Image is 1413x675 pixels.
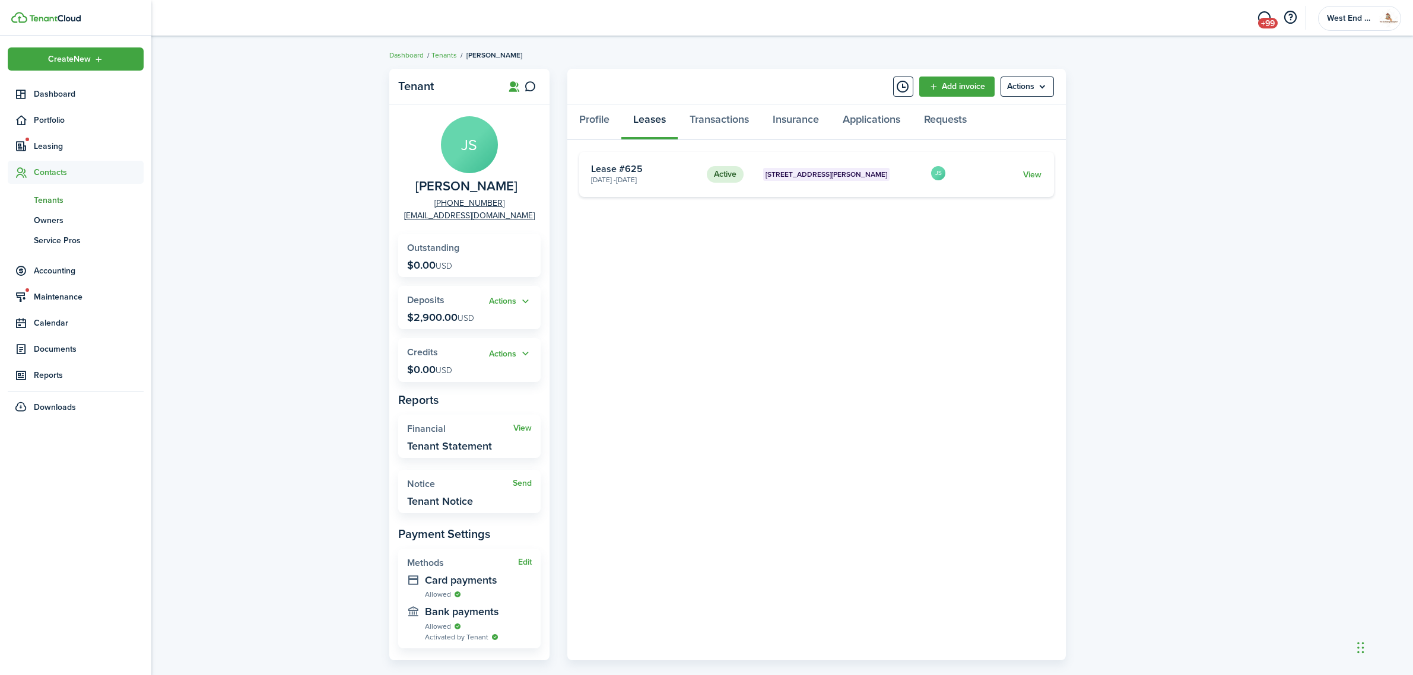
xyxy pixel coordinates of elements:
[34,140,144,152] span: Leasing
[407,558,518,568] widget-stats-title: Methods
[436,260,452,272] span: USD
[407,479,513,489] widget-stats-title: Notice
[8,230,144,250] a: Service Pros
[766,169,887,180] span: [STREET_ADDRESS][PERSON_NAME]
[34,114,144,126] span: Portfolio
[34,343,144,355] span: Documents
[425,589,451,600] span: Allowed
[8,82,144,106] a: Dashboard
[1001,77,1054,97] menu-btn: Actions
[761,104,831,140] a: Insurance
[48,55,91,63] span: Create New
[591,174,698,185] card-description: [DATE] - [DATE]
[8,210,144,230] a: Owners
[34,214,144,227] span: Owners
[8,47,144,71] button: Open menu
[425,606,532,617] widget-stats-description: Bank payments
[34,291,144,303] span: Maintenance
[34,234,144,247] span: Service Pros
[1001,77,1054,97] button: Open menu
[489,295,532,308] button: Actions
[407,311,474,323] p: $2,900.00
[466,50,522,61] span: [PERSON_NAME]
[407,424,513,434] widget-stats-title: Financial
[912,104,979,140] a: Requests
[407,495,473,507] widget-stats-description: Tenant Notice
[707,166,744,183] status: Active
[458,312,474,324] span: USD
[425,632,488,642] span: Activated by Tenant
[425,621,451,632] span: Allowed
[489,347,532,361] button: Open menu
[29,15,81,22] img: TenantCloud
[431,50,457,61] a: Tenants
[591,164,698,174] card-title: Lease #625
[415,179,517,194] span: Jashanjeet Singh
[34,401,76,413] span: Downloads
[1023,168,1042,181] a: View
[1280,8,1300,28] button: Open resource center
[8,190,144,210] a: Tenants
[489,347,532,361] button: Actions
[1327,14,1374,23] span: West End Property Management
[425,574,532,586] widget-stats-description: Card payments
[34,369,144,381] span: Reports
[407,241,459,254] span: Outstanding
[34,88,144,100] span: Dashboard
[678,104,761,140] a: Transactions
[1253,3,1275,33] a: Messaging
[513,424,532,433] a: View
[919,77,995,97] a: Add invoice
[434,197,504,209] a: [PHONE_NUMBER]
[489,295,532,308] button: Open menu
[513,479,532,488] a: Send
[398,525,541,543] panel-main-subtitle: Payment Settings
[398,391,541,409] panel-main-subtitle: Reports
[34,166,144,179] span: Contacts
[407,345,438,359] span: Credits
[893,77,913,97] button: Timeline
[11,12,27,23] img: TenantCloud
[34,317,144,329] span: Calendar
[518,558,532,567] button: Edit
[407,364,452,375] p: $0.00
[407,293,444,307] span: Deposits
[441,116,498,173] avatar-text: JS
[1216,547,1413,675] iframe: Chat Widget
[1357,630,1364,666] div: Drag
[8,364,144,387] a: Reports
[1379,9,1398,28] img: West End Property Management
[407,440,492,452] widget-stats-description: Tenant Statement
[34,194,144,206] span: Tenants
[1258,18,1278,28] span: +99
[436,364,452,377] span: USD
[398,79,493,93] panel-main-title: Tenant
[567,104,621,140] a: Profile
[831,104,912,140] a: Applications
[34,265,144,277] span: Accounting
[407,259,452,271] p: $0.00
[389,50,424,61] a: Dashboard
[404,209,535,222] a: [EMAIL_ADDRESS][DOMAIN_NAME]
